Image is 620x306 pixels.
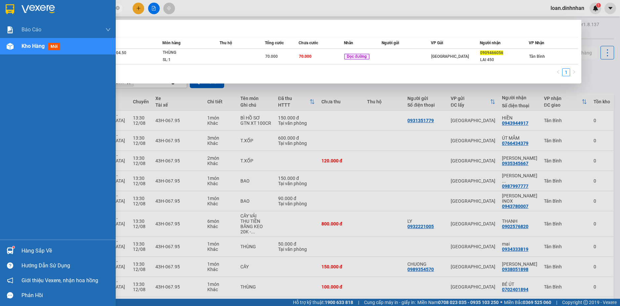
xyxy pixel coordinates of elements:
span: [GEOGRAPHIC_DATA] [431,54,469,59]
span: VP Nhận [529,41,544,45]
span: question-circle [7,262,13,269]
span: Giới thiệu Vexere, nhận hoa hồng [21,276,98,285]
div: SL: 1 [163,56,212,64]
button: right [570,68,578,76]
span: notification [7,277,13,284]
span: Kho hàng [21,43,45,49]
span: Người nhận [480,41,501,45]
span: Người gửi [382,41,399,45]
div: Hướng dẫn sử dụng [21,261,111,271]
li: 1 [562,68,570,76]
img: warehouse-icon [7,43,14,50]
span: Dọc đường [344,54,369,60]
a: 1 [562,69,570,76]
span: Tân Bình [529,54,545,59]
span: Nhãn [344,41,353,45]
img: solution-icon [7,26,14,33]
div: Hàng sắp về [21,246,111,256]
img: logo-vxr [6,4,14,14]
span: Chưa cước [299,41,318,45]
span: 70.000 [299,54,311,59]
span: close-circle [116,6,120,10]
span: Báo cáo [21,25,41,34]
li: Next Page [570,68,578,76]
div: Phản hồi [21,290,111,300]
span: 0909466056 [480,51,503,55]
span: Tổng cước [265,41,284,45]
span: mới [48,43,60,50]
span: VP Gửi [431,41,443,45]
button: left [554,68,562,76]
div: THÙNG [163,49,212,56]
div: LAI 450 [480,56,528,63]
img: warehouse-icon [7,247,14,254]
span: Món hàng [162,41,181,45]
li: Previous Page [554,68,562,76]
span: Thu hộ [220,41,232,45]
span: 70.000 [265,54,278,59]
sup: 1 [13,246,15,248]
span: left [556,70,560,74]
span: close-circle [116,5,120,12]
span: right [572,70,576,74]
span: down [105,27,111,32]
span: message [7,292,13,298]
